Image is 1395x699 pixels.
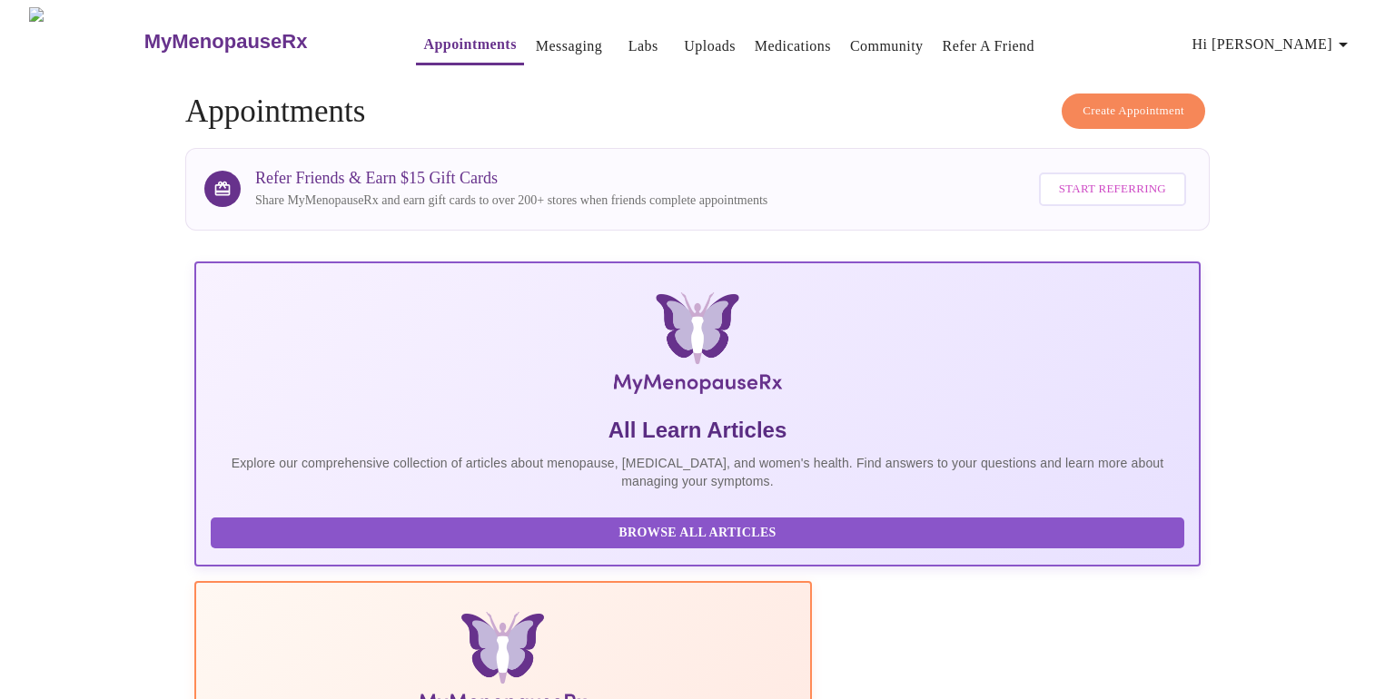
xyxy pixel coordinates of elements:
a: Messaging [536,34,602,59]
span: Hi [PERSON_NAME] [1192,32,1354,57]
a: Refer a Friend [943,34,1035,59]
button: Browse All Articles [211,517,1184,549]
button: Uploads [677,28,743,64]
span: Browse All Articles [229,522,1166,545]
p: Share MyMenopauseRx and earn gift cards to over 200+ stores when friends complete appointments [255,192,767,210]
h5: All Learn Articles [211,416,1184,445]
a: Uploads [684,34,736,59]
button: Appointments [416,26,523,65]
button: Create Appointment [1062,94,1205,129]
img: MyMenopauseRx Logo [29,7,142,75]
button: Medications [747,28,838,64]
a: Medications [755,34,831,59]
p: Explore our comprehensive collection of articles about menopause, [MEDICAL_DATA], and women's hea... [211,454,1184,490]
a: Appointments [423,32,516,57]
button: Refer a Friend [935,28,1043,64]
a: MyMenopauseRx [142,10,380,74]
button: Messaging [529,28,609,64]
h3: MyMenopauseRx [144,30,308,54]
span: Start Referring [1059,179,1166,200]
a: Labs [628,34,658,59]
a: Community [850,34,924,59]
span: Create Appointment [1083,101,1184,122]
button: Hi [PERSON_NAME] [1185,26,1361,63]
h3: Refer Friends & Earn $15 Gift Cards [255,169,767,188]
button: Community [843,28,931,64]
button: Start Referring [1039,172,1186,206]
h4: Appointments [185,94,1210,130]
button: Labs [614,28,672,64]
img: MyMenopauseRx Logo [361,292,1033,401]
a: Browse All Articles [211,524,1189,539]
a: Start Referring [1034,163,1191,215]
